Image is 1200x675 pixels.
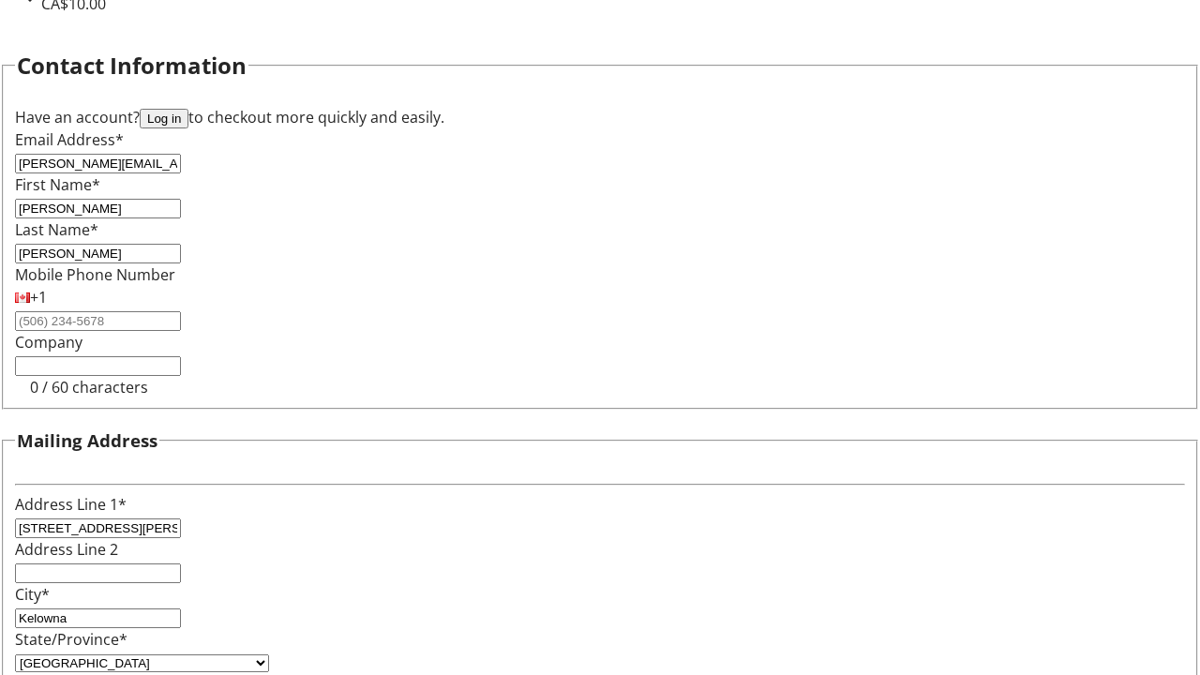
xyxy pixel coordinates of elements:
input: Address [15,518,181,538]
label: City* [15,584,50,605]
label: State/Province* [15,629,127,650]
div: Have an account? to checkout more quickly and easily. [15,106,1185,128]
button: Log in [140,109,188,128]
h3: Mailing Address [17,427,157,454]
input: (506) 234-5678 [15,311,181,331]
label: Address Line 2 [15,539,118,560]
tr-character-limit: 0 / 60 characters [30,377,148,397]
label: Mobile Phone Number [15,264,175,285]
label: Company [15,332,82,352]
label: First Name* [15,174,100,195]
label: Address Line 1* [15,494,127,515]
input: City [15,608,181,628]
h2: Contact Information [17,49,247,82]
label: Email Address* [15,129,124,150]
label: Last Name* [15,219,98,240]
